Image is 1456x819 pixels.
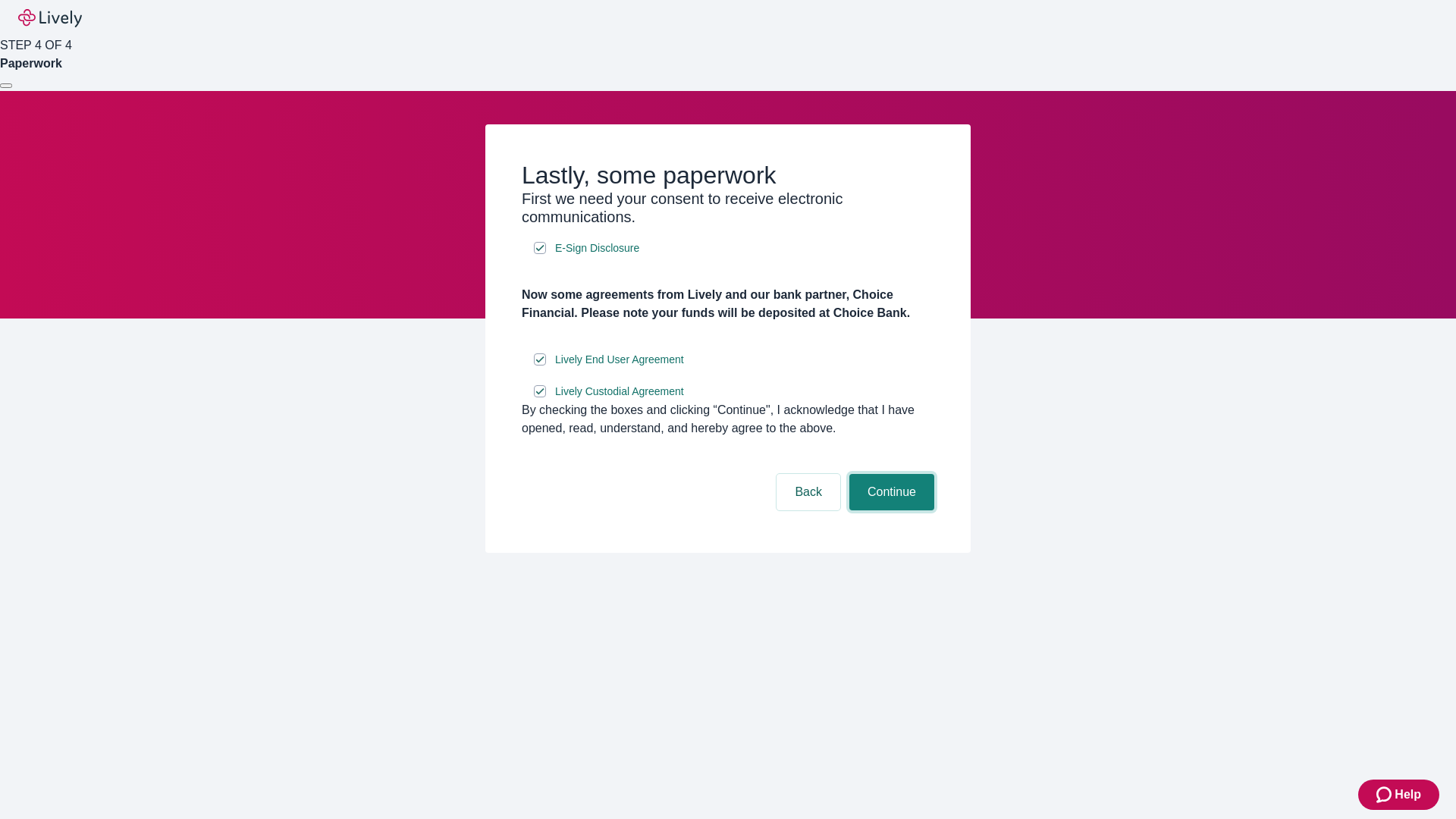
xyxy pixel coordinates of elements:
h4: Now some agreements from Lively and our bank partner, Choice Financial. Please note your funds wi... [522,286,934,322]
span: E-Sign Disclosure [555,240,639,256]
a: e-sign disclosure document [552,239,642,258]
a: e-sign disclosure document [552,350,687,369]
h2: Lastly, some paperwork [522,161,934,190]
span: Lively End User Agreement [555,352,684,368]
span: Lively Custodial Agreement [555,384,684,400]
a: e-sign disclosure document [552,382,687,401]
svg: Zendesk support icon [1376,786,1395,804]
span: Help [1395,786,1421,804]
button: Continue [849,474,934,510]
button: Zendesk support iconHelp [1358,780,1439,810]
img: Lively [18,9,82,27]
div: By checking the boxes and clicking “Continue", I acknowledge that I have opened, read, understand... [522,401,934,438]
h3: First we need your consent to receive electronic communications. [522,190,934,226]
button: Back [777,474,840,510]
